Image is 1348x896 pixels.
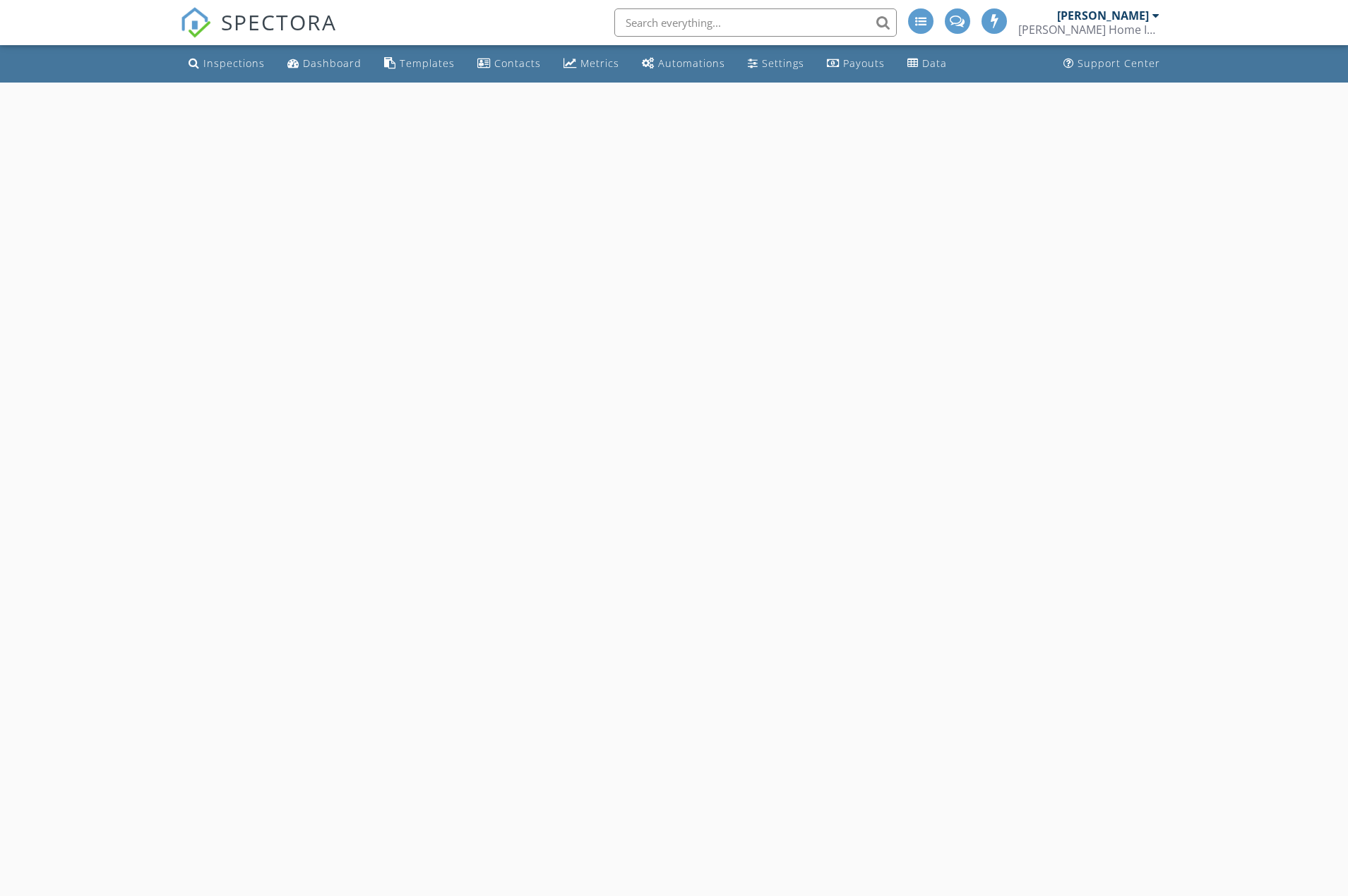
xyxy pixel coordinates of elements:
[203,56,265,70] div: Inspections
[221,7,337,37] span: SPECTORA
[1058,51,1166,77] a: Support Center
[303,56,362,70] div: Dashboard
[180,19,337,49] a: SPECTORA
[282,51,367,77] a: Dashboard
[821,51,890,77] a: Payouts
[762,56,804,70] div: Settings
[658,56,725,70] div: Automations
[180,7,211,38] img: The Best Home Inspection Software - Spectora
[378,51,460,77] a: Templates
[400,56,455,70] div: Templates
[922,56,947,70] div: Data
[1057,8,1149,23] div: [PERSON_NAME]
[636,51,731,77] a: Automations (Basic)
[742,51,810,77] a: Settings
[1078,56,1160,70] div: Support Center
[1018,23,1159,37] div: Suarez Home Inspections LLC
[902,51,953,77] a: Data
[614,8,897,37] input: Search everything...
[843,56,885,70] div: Payouts
[472,51,547,77] a: Contacts
[494,56,541,70] div: Contacts
[580,56,619,70] div: Metrics
[183,51,270,77] a: Inspections
[558,51,625,77] a: Metrics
